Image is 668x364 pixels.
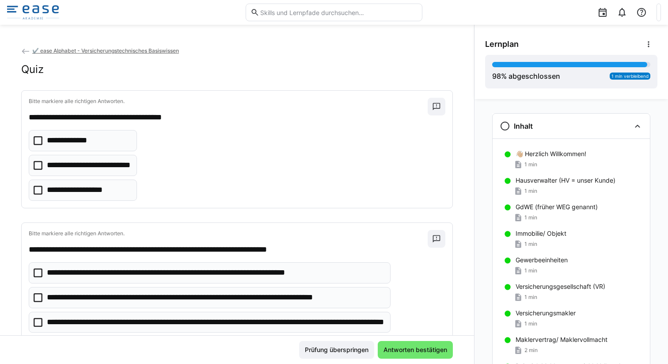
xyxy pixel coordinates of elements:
span: 98 [492,72,501,80]
span: 1 min [524,161,537,168]
span: 1 min [524,294,537,301]
p: Gewerbeeinheiten [516,256,568,264]
span: 1 min [524,188,537,195]
span: 1 min verbleibend [611,73,649,79]
p: 👋🏼 Herzlich Willkommen! [516,149,586,158]
a: ✔️ ease Alphabet - Versicherungstechnisches Basiswissen [21,47,179,54]
button: Antworten bestätigen [378,341,453,359]
span: 1 min [524,320,537,327]
p: Immobilie/ Objekt [516,229,566,238]
input: Skills und Lernpfade durchsuchen… [259,8,417,16]
span: 2 min [524,347,538,354]
p: Bitte markiere alle richtigen Antworten. [29,230,428,237]
p: Hausverwalter (HV = unser Kunde) [516,176,615,185]
span: Prüfung überspringen [304,345,370,354]
span: 1 min [524,241,537,248]
span: 1 min [524,214,537,221]
p: Versicherungsgesellschaft (VR) [516,282,605,291]
h2: Quiz [21,63,44,76]
p: Maklervertrag/ Maklervollmacht [516,335,607,344]
button: Prüfung überspringen [299,341,374,359]
span: 1 min [524,267,537,274]
span: ✔️ ease Alphabet - Versicherungstechnisches Basiswissen [32,47,179,54]
span: Lernplan [485,39,519,49]
span: Antworten bestätigen [382,345,448,354]
p: Versicherungsmakler [516,309,576,318]
div: % abgeschlossen [492,71,560,81]
p: GdWE (früher WEG genannt) [516,203,598,211]
h3: Inhalt [514,122,533,130]
p: Bitte markiere alle richtigen Antworten. [29,98,428,105]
